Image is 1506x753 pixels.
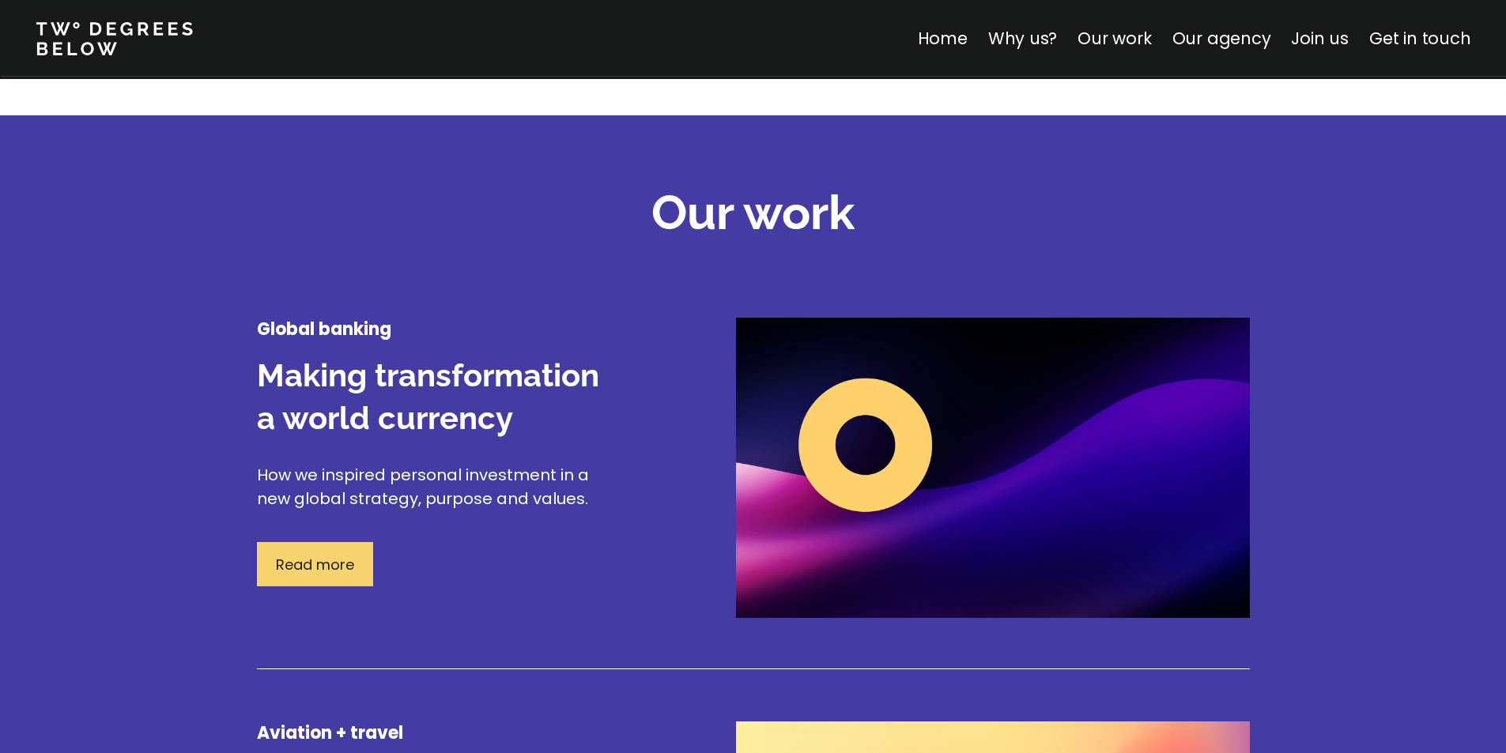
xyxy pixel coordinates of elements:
a: Join us [1291,27,1349,50]
h4: Global banking [257,318,621,341]
p: Read more [276,554,354,575]
h3: Making transformation a world currency [257,354,621,439]
a: Our work [1078,27,1151,50]
h4: Aviation + travel [257,721,621,745]
h2: Our work [651,181,855,245]
a: Our agency [1172,27,1270,50]
a: Home [917,27,967,50]
p: How we inspired personal investment in a new global strategy, purpose and values. [257,463,621,510]
a: Get in touch [1369,27,1470,50]
a: Global bankingMaking transformation a world currencyHow we inspired personal investment in a new ... [257,318,1250,713]
a: Why us? [987,27,1057,50]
